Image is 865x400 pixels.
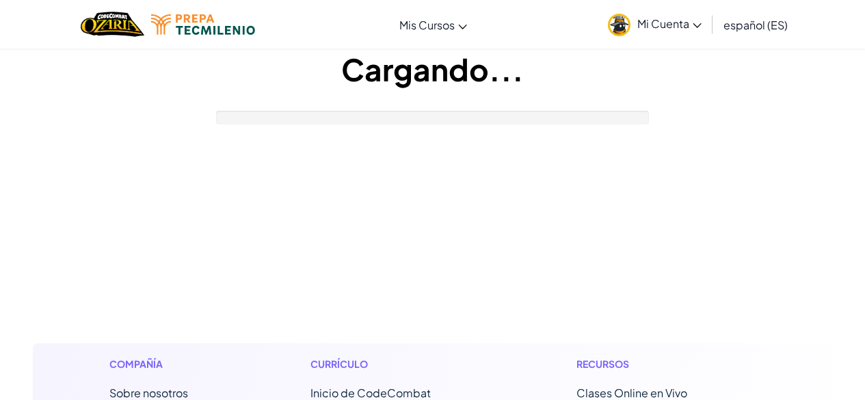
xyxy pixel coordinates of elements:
[310,386,431,400] span: Inicio de CodeCombat
[399,18,455,32] span: Mis Cursos
[637,16,702,31] span: Mi Cuenta
[151,14,255,35] img: Tecmilenio logo
[109,386,188,400] a: Sobre nosotros
[392,6,474,43] a: Mis Cursos
[608,14,630,36] img: avatar
[576,357,756,371] h1: Recursos
[601,3,708,46] a: Mi Cuenta
[109,357,224,371] h1: Compañía
[81,10,144,38] img: Home
[310,357,490,371] h1: Currículo
[81,10,144,38] a: Ozaria by CodeCombat logo
[717,6,795,43] a: español (ES)
[576,386,687,400] a: Clases Online en Vivo
[723,18,788,32] span: español (ES)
